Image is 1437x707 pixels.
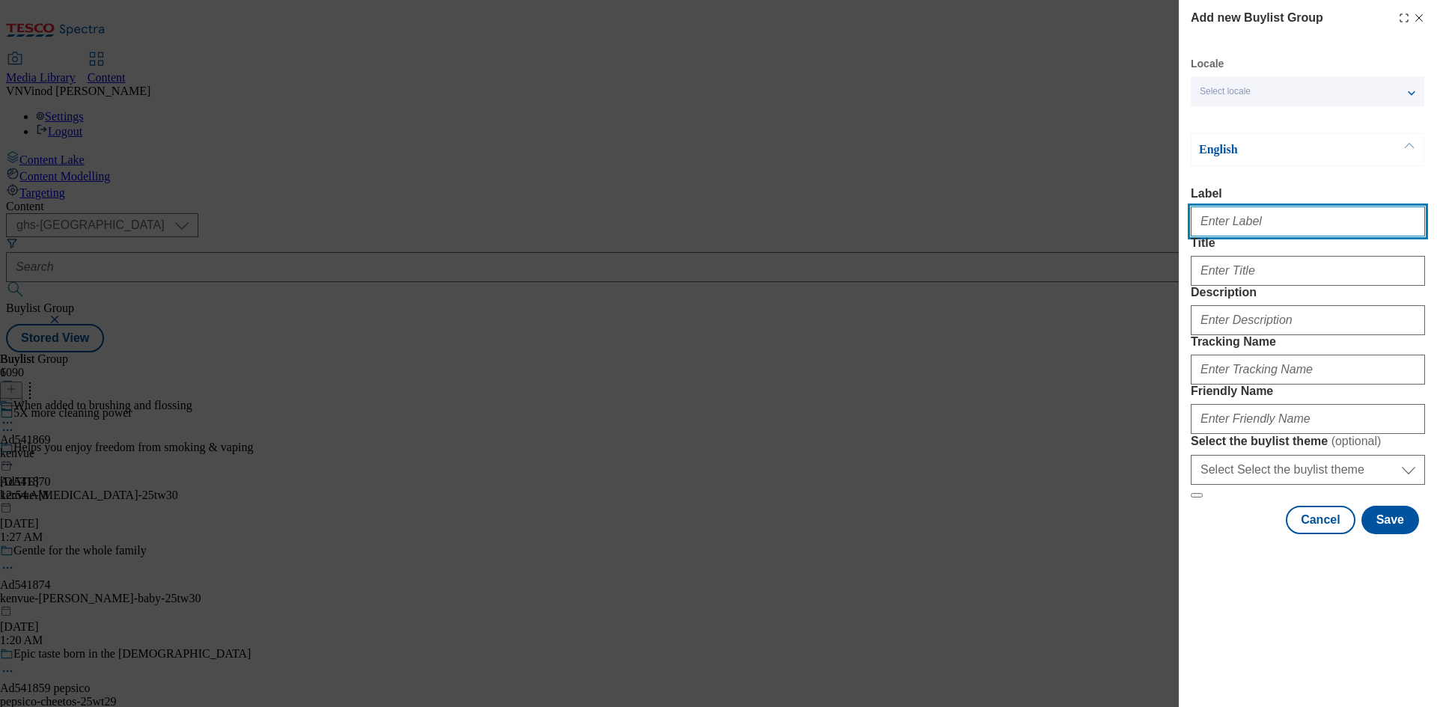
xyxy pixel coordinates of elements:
[1286,506,1355,534] button: Cancel
[1191,286,1425,299] label: Description
[1191,236,1425,250] label: Title
[1191,60,1224,68] label: Locale
[1199,142,1356,157] p: English
[1191,385,1425,398] label: Friendly Name
[1191,335,1425,349] label: Tracking Name
[1191,206,1425,236] input: Enter Label
[1191,434,1425,449] label: Select the buylist theme
[1191,355,1425,385] input: Enter Tracking Name
[1191,76,1424,106] button: Select locale
[1361,506,1419,534] button: Save
[1200,86,1251,97] span: Select locale
[1331,435,1382,447] span: ( optional )
[1191,305,1425,335] input: Enter Description
[1191,9,1323,27] h4: Add new Buylist Group
[1191,256,1425,286] input: Enter Title
[1191,404,1425,434] input: Enter Friendly Name
[1191,187,1425,201] label: Label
